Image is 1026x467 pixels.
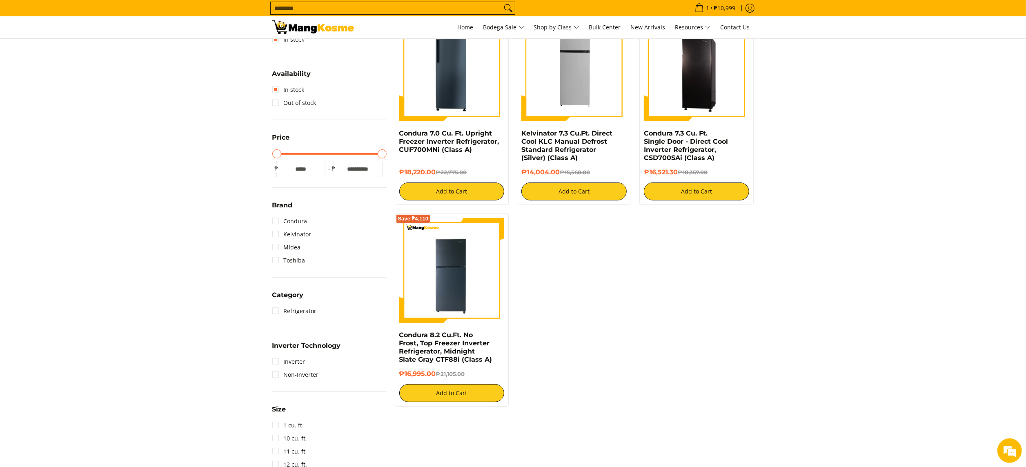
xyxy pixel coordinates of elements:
h6: ₱14,004.00 [521,168,627,176]
a: Condura 7.0 Cu. Ft. Upright Freezer Inverter Refrigerator, CUF700MNi (Class A) [399,129,499,153]
span: Availability [272,71,311,77]
span: New Arrivals [631,23,665,31]
a: Contact Us [717,16,754,38]
img: Condura 7.3 Cu. Ft. Single Door - Direct Cool Inverter Refrigerator, CSD700SAi (Class A) [644,17,749,120]
a: Midea [272,241,301,254]
del: ₱22,775.00 [436,169,467,176]
a: Out of stock [272,96,316,109]
a: 1 cu. ft. [272,419,304,432]
span: Home [458,23,474,31]
a: Condura 8.2 Cu.Ft. No Frost, Top Freezer Inverter Refrigerator, Midnight Slate Gray CTF88i (Class A) [399,331,492,363]
span: Shop by Class [534,22,579,33]
span: Category [272,292,304,298]
span: ₱ [329,165,338,173]
span: Size [272,406,286,413]
button: Add to Cart [521,182,627,200]
a: Non-Inverter [272,368,319,381]
a: 10 cu. ft. [272,432,307,445]
a: Kelvinator 7.3 Cu.Ft. Direct Cool KLC Manual Defrost Standard Refrigerator (Silver) (Class A) [521,129,612,162]
summary: Open [272,342,341,355]
img: Bodega Sale Refrigerator l Mang Kosme: Home Appliances Warehouse Sale [272,20,354,34]
span: Price [272,134,290,141]
span: ₱10,999 [713,5,737,11]
span: Bulk Center [589,23,621,31]
nav: Main Menu [362,16,754,38]
span: Bodega Sale [483,22,524,33]
del: ₱21,105.00 [436,371,465,377]
summary: Open [272,406,286,419]
img: Condura 7.0 Cu. Ft. Upright Freezer Inverter Refrigerator, CUF700MNi (Class A) [399,16,505,121]
a: Resources [671,16,715,38]
a: Home [454,16,478,38]
h6: ₱18,220.00 [399,168,505,176]
summary: Open [272,292,304,305]
a: Bodega Sale [479,16,528,38]
summary: Open [272,71,311,83]
span: Inverter Technology [272,342,341,349]
del: ₱15,560.00 [560,169,590,176]
img: Kelvinator 7.3 Cu.Ft. Direct Cool KLC Manual Defrost Standard Refrigerator (Silver) (Class A) [521,16,627,121]
span: Brand [272,202,293,209]
button: Search [502,2,515,14]
span: ₱ [272,165,280,173]
a: New Arrivals [627,16,670,38]
a: 11 cu. ft [272,445,306,458]
button: Add to Cart [644,182,749,200]
a: Toshiba [272,254,305,267]
button: Add to Cart [399,182,505,200]
a: Condura 7.3 Cu. Ft. Single Door - Direct Cool Inverter Refrigerator, CSD700SAi (Class A) [644,129,728,162]
span: 1 [705,5,711,11]
summary: Open [272,134,290,147]
summary: Open [272,202,293,215]
a: Condura [272,215,307,228]
span: Resources [675,22,711,33]
span: Contact Us [721,23,750,31]
a: Refrigerator [272,305,317,318]
a: Shop by Class [530,16,583,38]
h6: ₱16,995.00 [399,370,505,378]
h6: ₱16,521.30 [644,168,749,176]
span: Save ₱4,110 [398,216,429,221]
a: Kelvinator [272,228,312,241]
span: • [692,4,738,13]
a: Inverter [272,355,305,368]
a: Bulk Center [585,16,625,38]
img: Condura 8.2 Cu.Ft. No Frost, Top Freezer Inverter Refrigerator, Midnight Slate Gray CTF88i (Class A) [399,218,505,323]
a: In stock [272,33,305,46]
a: In stock [272,83,305,96]
button: Add to Cart [399,384,505,402]
del: ₱18,357.00 [678,169,708,176]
